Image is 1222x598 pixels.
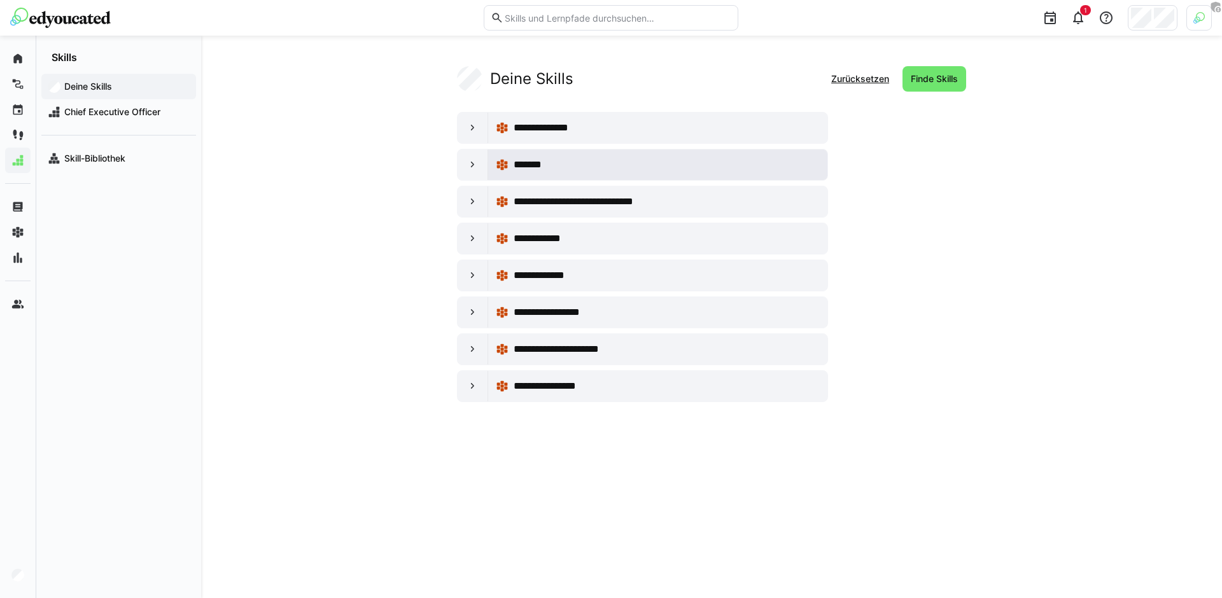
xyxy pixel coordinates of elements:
[902,66,966,92] button: Finde Skills
[62,106,190,118] span: Chief Executive Officer
[823,66,897,92] button: Zurücksetzen
[503,12,731,24] input: Skills und Lernpfade durchsuchen…
[490,69,573,88] h2: Deine Skills
[829,73,891,85] span: Zurücksetzen
[1084,6,1087,14] span: 1
[909,73,960,85] span: Finde Skills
